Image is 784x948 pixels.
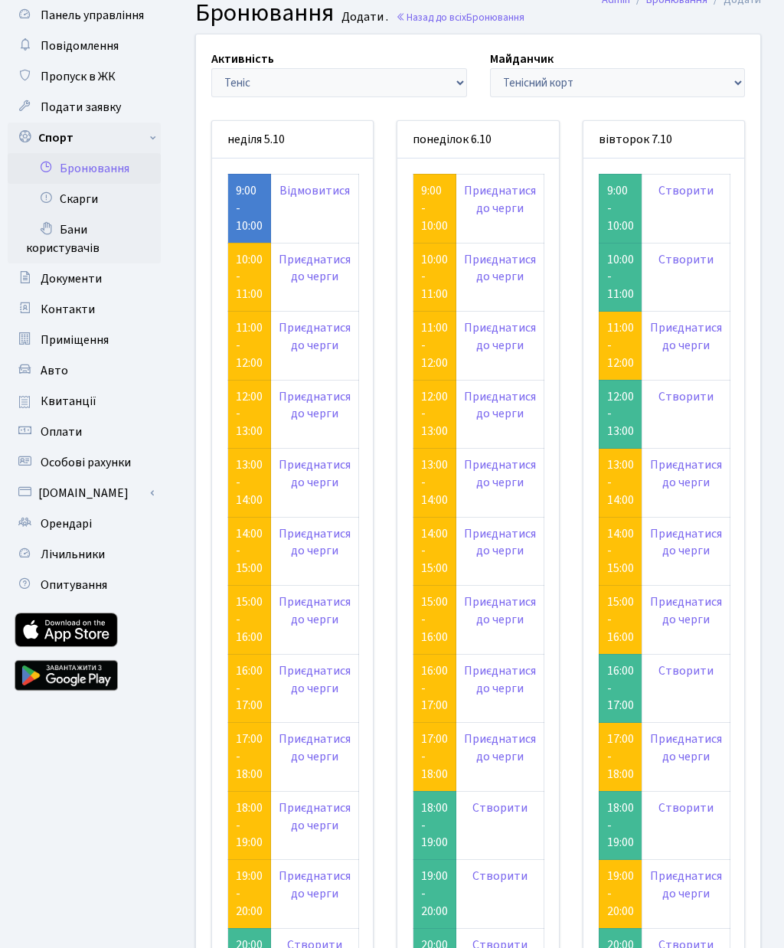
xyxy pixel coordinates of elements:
span: Лічильники [41,546,105,563]
span: Квитанції [41,393,96,410]
a: Опитування [8,570,161,600]
a: 13:00 - 14:00 [236,456,263,508]
a: Приєднатися до черги [464,182,536,217]
a: Приєднатися до черги [279,251,351,286]
span: Оплати [41,423,82,440]
a: 14:00 - 15:00 [421,525,448,577]
a: 9:00 - 10:00 [236,182,263,234]
a: Приєднатися до черги [279,799,351,834]
a: Приєднатися до черги [279,662,351,697]
span: Орендарі [41,515,92,532]
a: Створити [658,182,714,199]
a: Приєднатися до черги [650,456,722,491]
a: 16:00 - 17:00 [421,662,448,714]
label: Активність [211,50,274,68]
a: 14:00 - 15:00 [607,525,634,577]
a: 15:00 - 16:00 [421,593,448,646]
a: Спорт [8,123,161,153]
div: неділя 5.10 [212,121,373,159]
a: Приєднатися до черги [464,731,536,765]
a: [DOMAIN_NAME] [8,478,161,508]
a: 11:00 - 12:00 [607,319,634,371]
a: Квитанції [8,386,161,417]
a: Приміщення [8,325,161,355]
a: 15:00 - 16:00 [236,593,263,646]
a: Приєднатися до черги [464,251,536,286]
a: Приєднатися до черги [650,731,722,765]
a: Приєднатися до черги [464,525,536,560]
a: 9:00 - 10:00 [421,182,448,234]
a: Лічильники [8,539,161,570]
span: Авто [41,362,68,379]
a: 11:00 - 12:00 [421,319,448,371]
span: Подати заявку [41,99,121,116]
div: понеділок 6.10 [397,121,558,159]
a: Приєднатися до черги [279,388,351,423]
a: Створити [472,799,528,816]
a: Приєднатися до черги [464,319,536,354]
a: Повідомлення [8,31,161,61]
small: Додати . [338,10,388,25]
a: Скарги [8,184,161,214]
a: Відмовитися [279,182,350,199]
a: Приєднатися до черги [650,525,722,560]
td: 18:00 - 19:00 [599,791,642,860]
a: Приєднатися до черги [279,731,351,765]
td: 18:00 - 19:00 [413,791,456,860]
td: 16:00 - 17:00 [599,654,642,723]
a: Особові рахунки [8,447,161,478]
a: Авто [8,355,161,386]
span: Панель управління [41,7,144,24]
span: Опитування [41,577,107,593]
a: 12:00 - 13:00 [421,388,448,440]
a: 12:00 - 13:00 [236,388,263,440]
a: Бани користувачів [8,214,161,263]
a: 17:00 - 18:00 [421,731,448,783]
div: вівторок 7.10 [583,121,744,159]
a: Приєднатися до черги [464,388,536,423]
a: Орендарі [8,508,161,539]
a: 19:00 - 20:00 [236,868,263,920]
span: Документи [41,270,102,287]
a: Подати заявку [8,92,161,123]
a: Приєднатися до черги [279,456,351,491]
a: Назад до всіхБронювання [396,10,524,25]
span: Особові рахунки [41,454,131,471]
td: 12:00 - 13:00 [599,380,642,449]
a: Створити [658,799,714,816]
a: Приєднатися до черги [464,456,536,491]
a: Контакти [8,294,161,325]
a: 15:00 - 16:00 [607,593,634,646]
a: Приєднатися до черги [279,319,351,354]
td: 9:00 - 10:00 [599,174,642,243]
a: Бронювання [8,153,161,184]
a: Приєднатися до черги [279,593,351,628]
a: 14:00 - 15:00 [236,525,263,577]
a: Приєднатися до черги [650,319,722,354]
a: 17:00 - 18:00 [607,731,634,783]
a: 17:00 - 18:00 [236,731,263,783]
a: Приєднатися до черги [279,525,351,560]
span: Приміщення [41,332,109,348]
span: Контакти [41,301,95,318]
a: Створити [472,868,528,884]
label: Майданчик [490,50,554,68]
a: Створити [658,662,714,679]
span: Бронювання [466,10,524,25]
span: Повідомлення [41,38,119,54]
a: Створити [658,251,714,268]
a: 16:00 - 17:00 [236,662,263,714]
a: Документи [8,263,161,294]
td: 19:00 - 20:00 [413,860,456,929]
a: Створити [658,388,714,405]
a: 18:00 - 19:00 [236,799,263,852]
a: 19:00 - 20:00 [607,868,634,920]
a: Оплати [8,417,161,447]
a: Приєднатися до черги [650,868,722,902]
a: Приєднатися до черги [650,593,722,628]
a: 11:00 - 12:00 [236,319,263,371]
span: Пропуск в ЖК [41,68,116,85]
a: 10:00 - 11:00 [421,251,448,303]
a: 10:00 - 11:00 [236,251,263,303]
td: 10:00 - 11:00 [599,243,642,312]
